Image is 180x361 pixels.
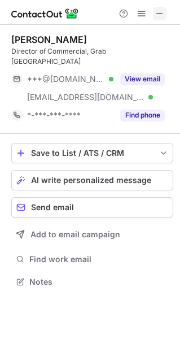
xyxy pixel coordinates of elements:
[11,143,173,163] button: save-profile-one-click
[31,176,151,185] span: AI write personalized message
[31,149,153,158] div: Save to List / ATS / CRM
[29,254,169,264] span: Find work email
[11,7,79,20] img: ContactOut v5.3.10
[30,230,120,239] span: Add to email campaign
[31,203,74,212] span: Send email
[11,46,173,67] div: Director of Commercial, Grab [GEOGRAPHIC_DATA]
[27,92,144,102] span: [EMAIL_ADDRESS][DOMAIN_NAME]
[11,170,173,190] button: AI write personalized message
[27,74,105,84] span: ***@[DOMAIN_NAME]
[120,110,165,121] button: Reveal Button
[29,277,169,287] span: Notes
[11,274,173,290] button: Notes
[11,224,173,245] button: Add to email campaign
[120,73,165,85] button: Reveal Button
[11,251,173,267] button: Find work email
[11,34,87,45] div: [PERSON_NAME]
[11,197,173,218] button: Send email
